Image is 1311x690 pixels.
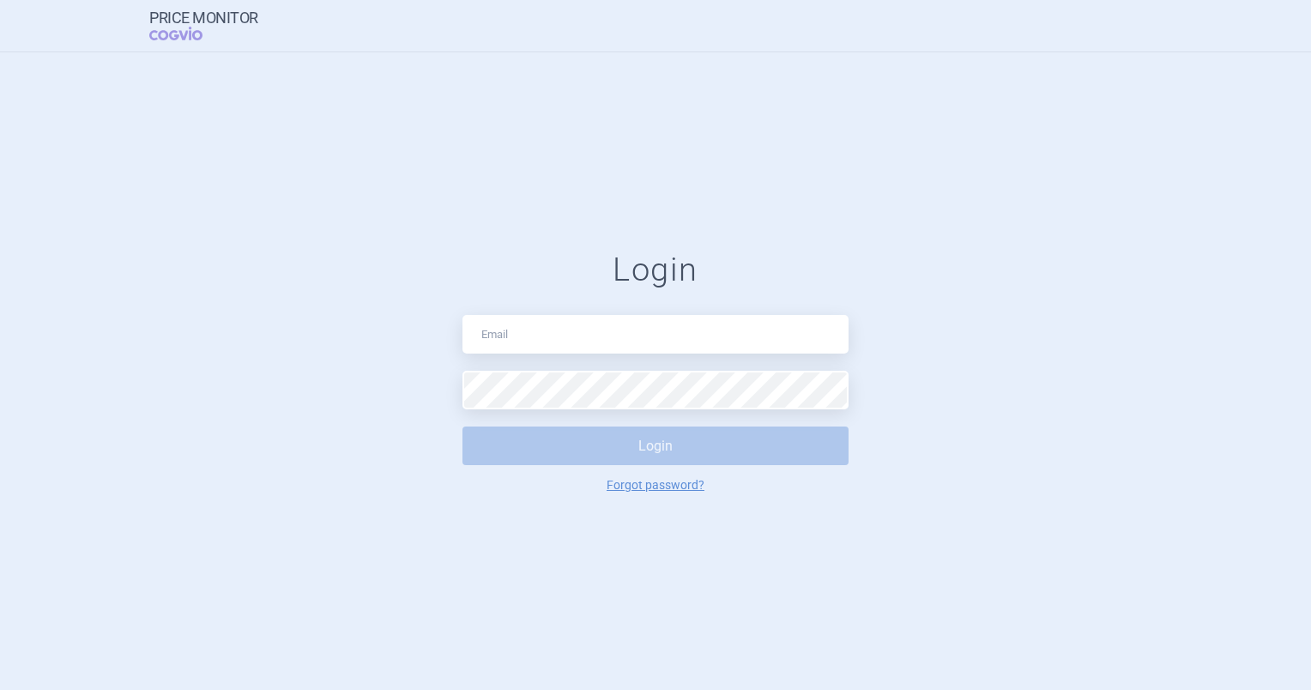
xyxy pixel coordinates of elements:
[149,9,258,27] strong: Price Monitor
[462,315,849,354] input: Email
[607,479,704,491] a: Forgot password?
[149,27,227,40] span: COGVIO
[462,427,849,465] button: Login
[149,9,258,42] a: Price MonitorCOGVIO
[462,251,849,290] h1: Login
